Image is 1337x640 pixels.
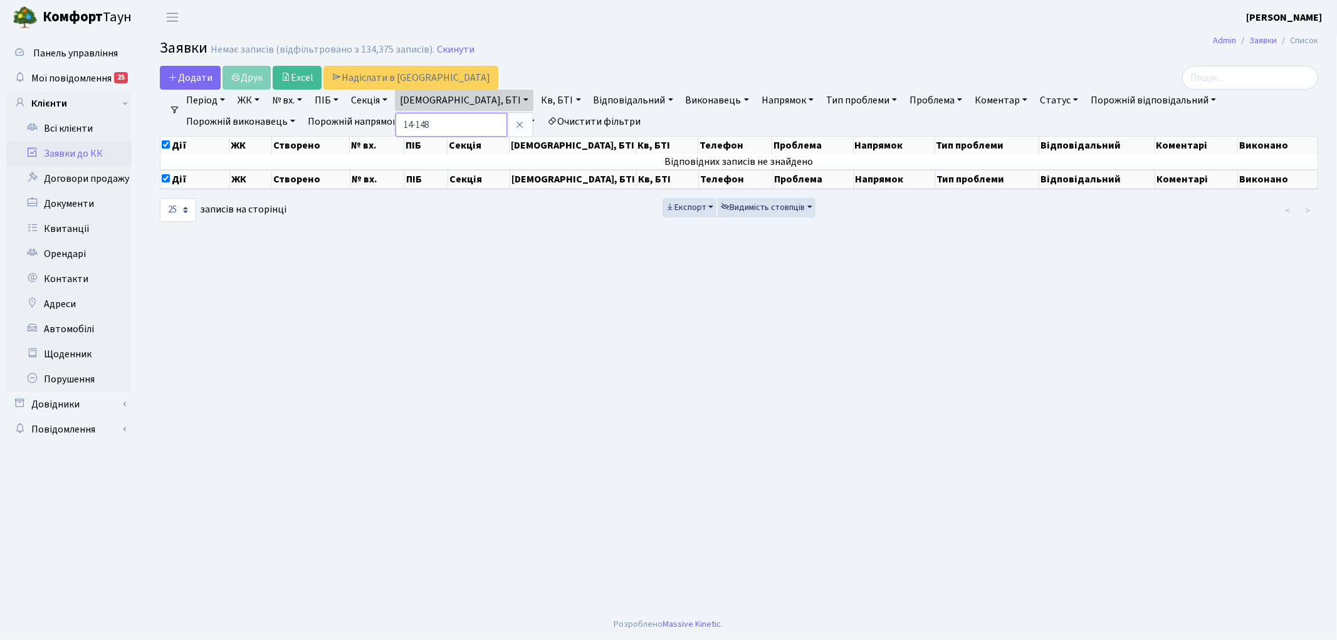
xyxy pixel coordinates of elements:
a: Панель управління [6,41,132,66]
a: Додати [160,66,221,90]
th: Напрямок [854,170,936,189]
a: ЖК [233,90,265,111]
a: Довідники [6,392,132,417]
th: Створено [272,170,350,189]
a: № вх. [267,90,307,111]
span: Таун [43,7,132,28]
a: Коментар [970,90,1032,111]
th: Відповідальний [1039,137,1155,154]
select: записів на сторінці [160,198,196,222]
a: Квитанції [6,216,132,241]
th: Телефон [699,170,773,189]
a: Кв, БТІ [536,90,585,111]
th: ПІБ [404,137,448,154]
th: № вх. [350,170,406,189]
label: записів на сторінці [160,198,286,222]
span: Експорт [666,201,706,214]
th: Проблема [773,170,854,189]
a: Порожній виконавець [181,111,300,132]
a: Автомобілі [6,317,132,342]
a: Адреси [6,291,132,317]
a: Відповідальний [589,90,678,111]
th: Тип проблеми [935,137,1039,154]
a: Контакти [6,266,132,291]
a: Порожній тип проблеми [412,111,540,132]
button: Переключити навігацію [157,7,188,28]
span: Заявки [160,37,207,59]
th: Виконано [1238,137,1318,154]
th: Кв, БТІ [636,137,698,154]
th: ЖК [229,137,271,154]
a: [PERSON_NAME] [1246,10,1322,25]
a: Документи [6,191,132,216]
a: Порожній напрямок [303,111,410,132]
a: Заявки [1249,34,1277,47]
button: Видимість стовпців [718,198,815,218]
th: Коментарі [1155,137,1239,154]
th: Тип проблеми [936,170,1040,189]
b: Комфорт [43,7,103,27]
a: Excel [273,66,322,90]
a: [DEMOGRAPHIC_DATA], БТІ [395,90,533,111]
a: Договори продажу [6,166,132,191]
a: Період [181,90,230,111]
a: Проблема [904,90,967,111]
a: Admin [1213,34,1236,47]
div: Розроблено . [614,617,723,631]
b: [PERSON_NAME] [1246,11,1322,24]
button: Експорт [663,198,717,218]
th: Виконано [1238,170,1318,189]
th: Секція [448,170,510,189]
div: Немає записів (відфільтровано з 134,375 записів). [211,44,434,56]
a: Напрямок [757,90,819,111]
a: Клієнти [6,91,132,116]
span: Мої повідомлення [31,71,112,85]
a: Massive Kinetic [663,617,721,631]
input: Пошук... [1182,66,1318,90]
a: Орендарі [6,241,132,266]
span: Панель управління [33,46,118,60]
th: Напрямок [854,137,935,154]
th: № вх. [350,137,404,154]
a: Очистити фільтри [542,111,646,132]
th: [DEMOGRAPHIC_DATA], БТІ [510,170,637,189]
a: Мої повідомлення25 [6,66,132,91]
th: ЖК [230,170,273,189]
a: Секція [346,90,392,111]
a: Заявки до КК [6,141,132,166]
th: Дії [160,137,229,154]
span: Видимість стовпців [721,201,805,214]
th: Створено [272,137,350,154]
td: Відповідних записів не знайдено [160,154,1318,169]
th: [DEMOGRAPHIC_DATA], БТІ [510,137,636,154]
span: Додати [168,71,212,85]
a: Всі клієнти [6,116,132,141]
a: Щоденник [6,342,132,367]
a: Повідомлення [6,417,132,442]
a: Порушення [6,367,132,392]
a: Скинути [437,44,475,56]
th: Дії [160,170,230,189]
nav: breadcrumb [1194,28,1337,54]
th: Телефон [698,137,772,154]
th: ПІБ [405,170,448,189]
div: 25 [114,72,128,83]
img: logo.png [13,5,38,30]
th: Коментарі [1155,170,1239,189]
a: Порожній відповідальний [1086,90,1221,111]
a: ПІБ [310,90,343,111]
th: Відповідальний [1039,170,1155,189]
a: Виконавець [681,90,754,111]
li: Список [1277,34,1318,48]
th: Секція [448,137,510,154]
a: Статус [1035,90,1083,111]
th: Проблема [772,137,854,154]
th: Кв, БТІ [637,170,699,189]
a: Тип проблеми [821,90,902,111]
